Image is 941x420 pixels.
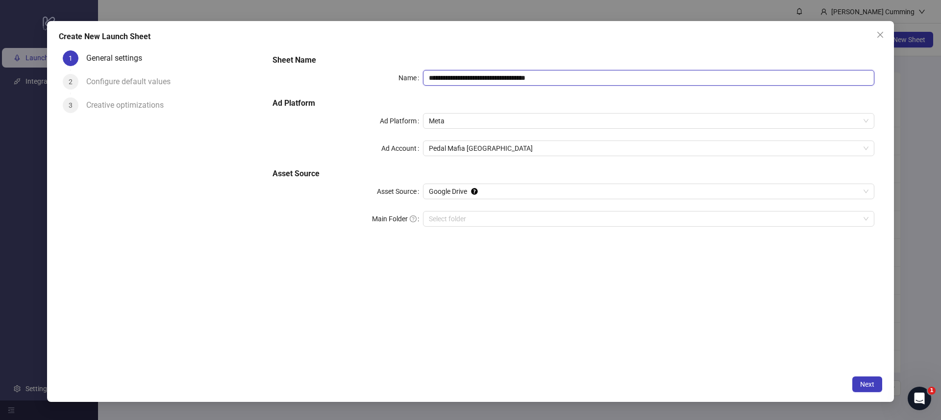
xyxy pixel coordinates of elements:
div: General settings [86,50,150,66]
span: close [876,31,884,39]
span: Pedal Mafia Australia [429,141,868,156]
span: Next [860,380,874,388]
iframe: Intercom live chat [908,387,931,410]
div: Tooltip anchor [470,187,479,196]
span: 3 [69,101,73,109]
label: Name [398,70,423,86]
button: Next [852,376,882,392]
div: Configure default values [86,74,178,90]
span: Meta [429,114,868,128]
input: Name [423,70,874,86]
span: 1 [69,54,73,62]
h5: Ad Platform [272,97,874,109]
button: Close [872,27,888,43]
div: Create New Launch Sheet [59,31,882,43]
h5: Sheet Name [272,54,874,66]
h5: Asset Source [272,168,874,180]
span: 1 [928,387,936,395]
label: Asset Source [377,184,423,199]
div: Creative optimizations [86,97,172,113]
span: question-circle [410,215,417,222]
span: 2 [69,78,73,86]
span: Google Drive [429,184,868,199]
label: Ad Account [381,140,423,156]
label: Ad Platform [380,113,423,129]
label: Main Folder [372,211,423,227]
